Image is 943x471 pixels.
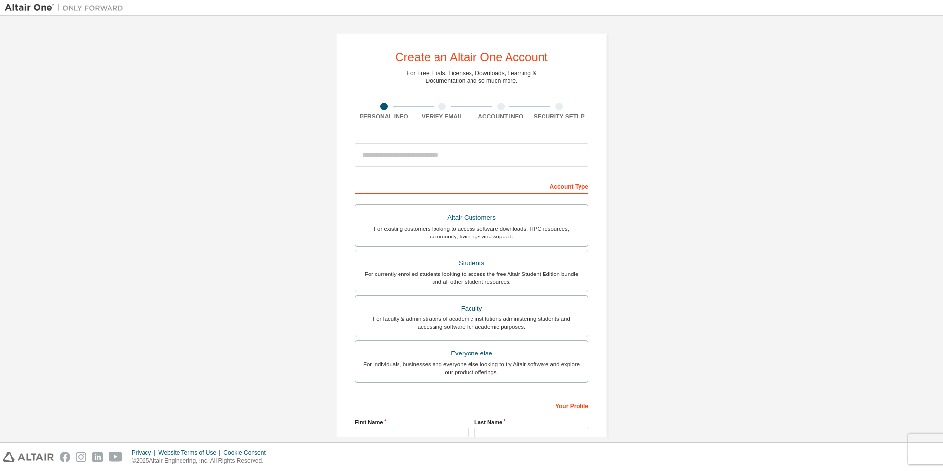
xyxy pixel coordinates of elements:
div: Account Info [471,113,530,120]
div: Personal Info [355,113,413,120]
img: Altair One [5,3,128,13]
div: Altair Customers [361,211,582,225]
div: Security Setup [530,113,589,120]
img: facebook.svg [60,452,70,462]
label: First Name [355,418,469,426]
div: For existing customers looking to access software downloads, HPC resources, community, trainings ... [361,225,582,240]
div: Cookie Consent [223,449,271,457]
div: Create an Altair One Account [395,51,548,63]
div: Account Type [355,178,588,194]
p: © 2025 Altair Engineering, Inc. All Rights Reserved. [132,457,272,465]
div: Faculty [361,302,582,315]
div: For individuals, businesses and everyone else looking to try Altair software and explore our prod... [361,360,582,376]
div: For faculty & administrators of academic institutions administering students and accessing softwa... [361,315,582,331]
img: linkedin.svg [92,452,103,462]
div: Everyone else [361,347,582,360]
label: Last Name [474,418,588,426]
div: Website Terms of Use [158,449,223,457]
img: altair_logo.svg [3,452,54,462]
div: Verify Email [413,113,472,120]
img: youtube.svg [109,452,123,462]
div: Your Profile [355,397,588,413]
div: For currently enrolled students looking to access the free Altair Student Edition bundle and all ... [361,270,582,286]
div: Students [361,256,582,270]
div: For Free Trials, Licenses, Downloads, Learning & Documentation and so much more. [407,69,537,85]
img: instagram.svg [76,452,86,462]
div: Privacy [132,449,158,457]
